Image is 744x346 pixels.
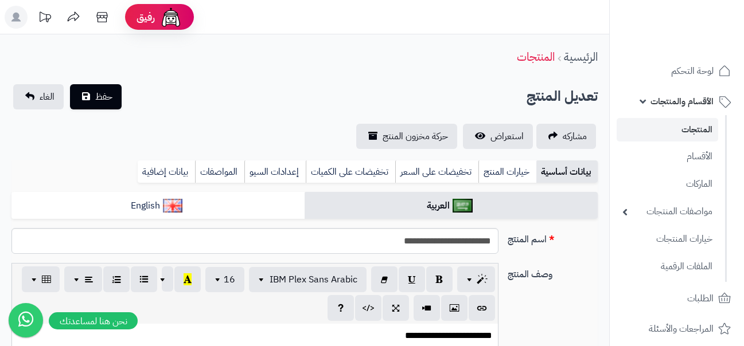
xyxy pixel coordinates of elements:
[527,85,598,108] h2: تعديل المنتج
[356,124,457,149] a: حركة مخزون المنتج
[503,228,602,246] label: اسم المنتج
[224,273,235,286] span: 16
[70,84,122,109] button: حفظ
[11,192,305,220] a: English
[395,160,478,183] a: تخفيضات على السعر
[13,84,64,109] a: الغاء
[650,93,714,109] span: الأقسام والمنتجات
[306,160,395,183] a: تخفيضات على الكميات
[617,199,718,224] a: مواصفات المنتجات
[649,321,714,337] span: المراجعات والأسئلة
[536,160,598,183] a: بيانات أساسية
[617,285,737,312] a: الطلبات
[490,129,524,143] span: استعراض
[617,172,718,196] a: الماركات
[159,6,182,29] img: ai-face.png
[536,124,596,149] a: مشاركه
[666,17,733,41] img: logo-2.png
[95,90,112,104] span: حفظ
[671,63,714,79] span: لوحة التحكم
[383,129,448,143] span: حركة مخزون المنتج
[617,254,718,279] a: الملفات الرقمية
[205,267,244,292] button: 16
[137,10,155,24] span: رفيق
[517,48,555,65] a: المنتجات
[163,199,183,213] img: English
[617,144,718,169] a: الأقسام
[138,160,195,183] a: بيانات إضافية
[617,118,718,141] a: المنتجات
[478,160,536,183] a: خيارات المنتج
[617,227,718,251] a: خيارات المنتجات
[617,57,737,85] a: لوحة التحكم
[453,199,473,213] img: العربية
[617,315,737,343] a: المراجعات والأسئلة
[503,263,602,281] label: وصف المنتج
[687,290,714,306] span: الطلبات
[564,48,598,65] a: الرئيسية
[270,273,357,286] span: IBM Plex Sans Arabic
[244,160,306,183] a: إعدادات السيو
[305,192,598,220] a: العربية
[249,267,367,292] button: IBM Plex Sans Arabic
[195,160,244,183] a: المواصفات
[563,129,587,143] span: مشاركه
[463,124,533,149] a: استعراض
[40,90,54,104] span: الغاء
[30,6,59,32] a: تحديثات المنصة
